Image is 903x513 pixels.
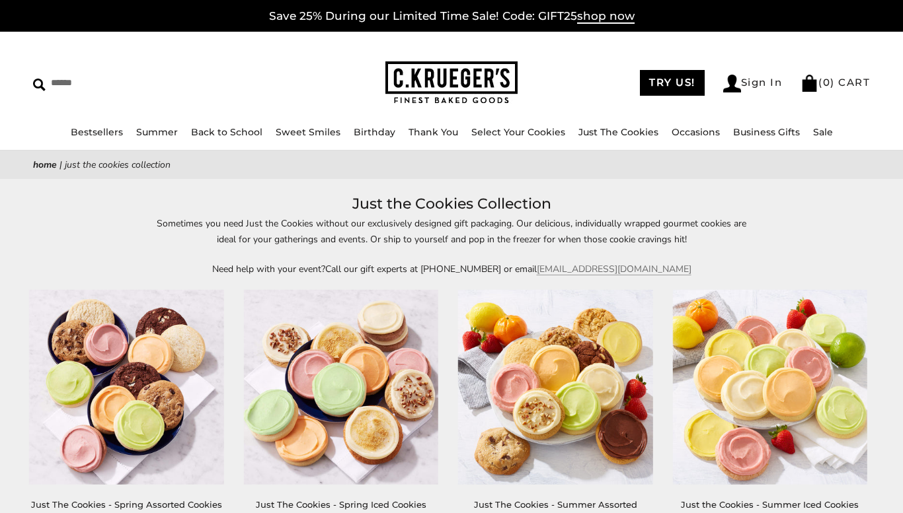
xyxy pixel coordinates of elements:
[31,499,222,510] a: Just The Cookies - Spring Assorted Cookies
[354,126,395,138] a: Birthday
[71,126,123,138] a: Bestsellers
[681,499,859,510] a: Just the Cookies - Summer Iced Cookies
[733,126,800,138] a: Business Gifts
[244,290,438,484] img: Just The Cookies - Spring Iced Cookies
[823,76,831,88] span: 0
[458,290,652,484] img: Just The Cookies - Summer Assorted Cookies
[672,126,720,138] a: Occasions
[640,70,705,96] a: TRY US!
[136,126,178,138] a: Summer
[33,157,870,172] nav: breadcrumbs
[147,261,756,277] p: Need help with your event?
[578,126,658,138] a: Just The Cookies
[147,216,756,246] p: Sometimes you need Just the Cookies without our exclusively designed gift packaging. Our deliciou...
[325,263,537,275] span: Call our gift experts at [PHONE_NUMBER] or email
[33,79,46,91] img: Search
[191,126,262,138] a: Back to School
[537,263,691,275] a: [EMAIL_ADDRESS][DOMAIN_NAME]
[33,158,57,171] a: Home
[409,126,458,138] a: Thank You
[29,290,223,484] img: Just The Cookies - Spring Assorted Cookies
[471,126,565,138] a: Select Your Cookies
[269,9,635,24] a: Save 25% During our Limited Time Sale! Code: GIFT25shop now
[385,61,518,104] img: C.KRUEGER'S
[65,158,171,171] span: Just the Cookies Collection
[801,75,818,92] img: Bag
[59,158,62,171] span: |
[33,73,227,93] input: Search
[723,75,741,92] img: Account
[276,126,340,138] a: Sweet Smiles
[53,192,850,216] h1: Just the Cookies Collection
[672,290,867,484] img: Just the Cookies - Summer Iced Cookies
[813,126,833,138] a: Sale
[577,9,635,24] span: shop now
[256,499,426,510] a: Just The Cookies - Spring Iced Cookies
[723,75,783,92] a: Sign In
[801,76,870,88] a: (0) CART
